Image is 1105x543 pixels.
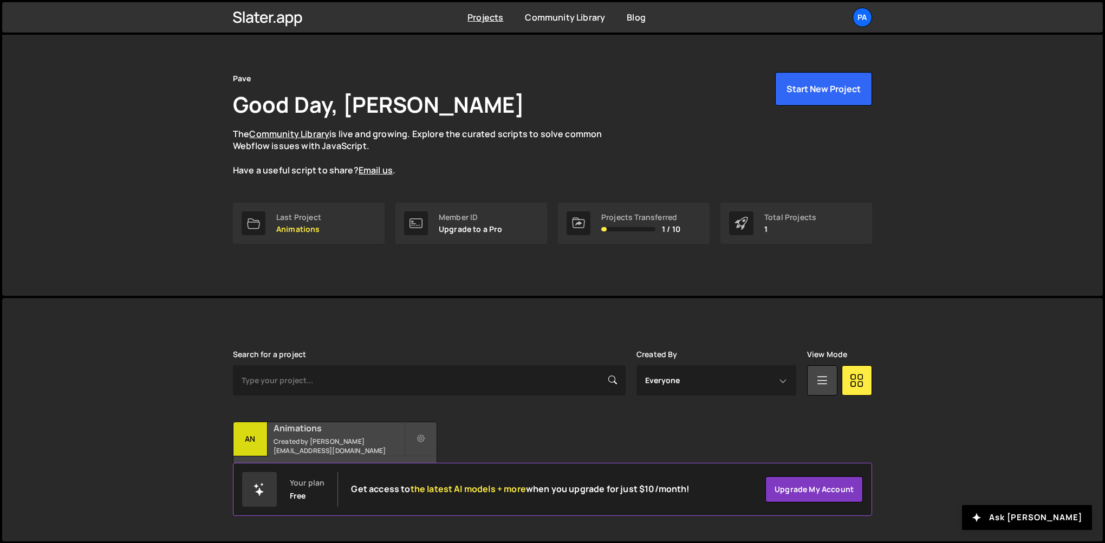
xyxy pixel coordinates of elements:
p: Upgrade to a Pro [439,225,503,234]
p: The is live and growing. Explore the curated scripts to solve common Webflow issues with JavaScri... [233,128,623,177]
div: Pave [233,72,251,85]
h2: Animations [274,422,404,434]
label: Created By [636,350,678,359]
a: Upgrade my account [765,476,863,502]
a: Community Library [249,128,329,140]
div: Your plan [290,479,324,487]
span: the latest AI models + more [411,483,526,495]
div: Member ID [439,213,503,222]
div: Projects Transferred [601,213,680,222]
span: 1 / 10 [662,225,680,234]
div: Total Projects [764,213,816,222]
a: Pa [853,8,872,27]
div: 12 pages, last updated by [DATE] [233,456,437,489]
div: An [233,422,268,456]
a: An Animations Created by [PERSON_NAME][EMAIL_ADDRESS][DOMAIN_NAME] 12 pages, last updated by [DATE] [233,422,437,489]
button: Ask [PERSON_NAME] [962,505,1092,530]
div: Last Project [276,213,321,222]
a: Last Project Animations [233,203,385,244]
p: 1 [764,225,816,234]
a: Projects [467,11,503,23]
div: Free [290,492,306,500]
small: Created by [PERSON_NAME][EMAIL_ADDRESS][DOMAIN_NAME] [274,437,404,455]
input: Type your project... [233,365,626,396]
p: Animations [276,225,321,234]
a: Blog [627,11,646,23]
label: View Mode [807,350,847,359]
button: Start New Project [775,72,872,106]
a: Community Library [525,11,605,23]
h2: Get access to when you upgrade for just $10/month! [351,484,690,494]
label: Search for a project [233,350,306,359]
h1: Good Day, [PERSON_NAME] [233,89,524,119]
a: Email us [359,164,393,176]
